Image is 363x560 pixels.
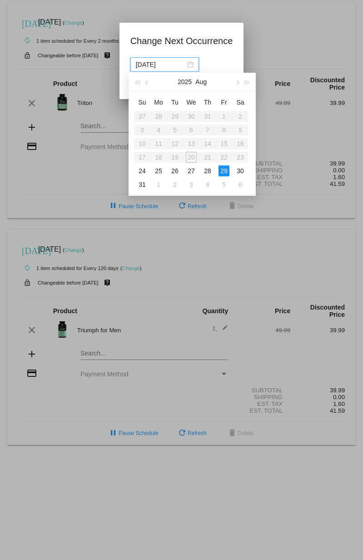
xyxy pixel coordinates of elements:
button: Next year (Control + right) [242,73,252,91]
th: Fri [216,95,232,110]
button: Previous month (PageUp) [142,73,152,91]
div: 4 [202,179,213,190]
div: 5 [219,179,229,190]
th: Thu [199,95,216,110]
div: 26 [169,165,180,176]
button: Aug [195,73,207,91]
td: 8/25/2025 [150,164,167,178]
td: 8/29/2025 [216,164,232,178]
td: 8/26/2025 [167,164,183,178]
th: Tue [167,95,183,110]
div: 25 [153,165,164,176]
div: 29 [219,165,229,176]
th: Wed [183,95,199,110]
th: Sat [232,95,249,110]
th: Mon [150,95,167,110]
th: Sun [134,95,150,110]
div: 28 [202,165,213,176]
td: 8/31/2025 [134,178,150,191]
div: 31 [137,179,148,190]
div: 27 [186,165,197,176]
td: 9/1/2025 [150,178,167,191]
button: Last year (Control + left) [132,73,142,91]
td: 9/5/2025 [216,178,232,191]
div: 24 [137,165,148,176]
div: 6 [235,179,246,190]
div: 1 [153,179,164,190]
td: 9/2/2025 [167,178,183,191]
div: 30 [235,165,246,176]
td: 8/30/2025 [232,164,249,178]
td: 8/28/2025 [199,164,216,178]
h1: Change Next Occurrence [130,34,233,48]
td: 9/3/2025 [183,178,199,191]
button: 2025 [178,73,192,91]
button: Next month (PageDown) [232,73,242,91]
td: 8/27/2025 [183,164,199,178]
input: Select date [136,60,185,70]
div: 2 [169,179,180,190]
td: 9/6/2025 [232,178,249,191]
td: 9/4/2025 [199,178,216,191]
div: 3 [186,179,197,190]
td: 8/24/2025 [134,164,150,178]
